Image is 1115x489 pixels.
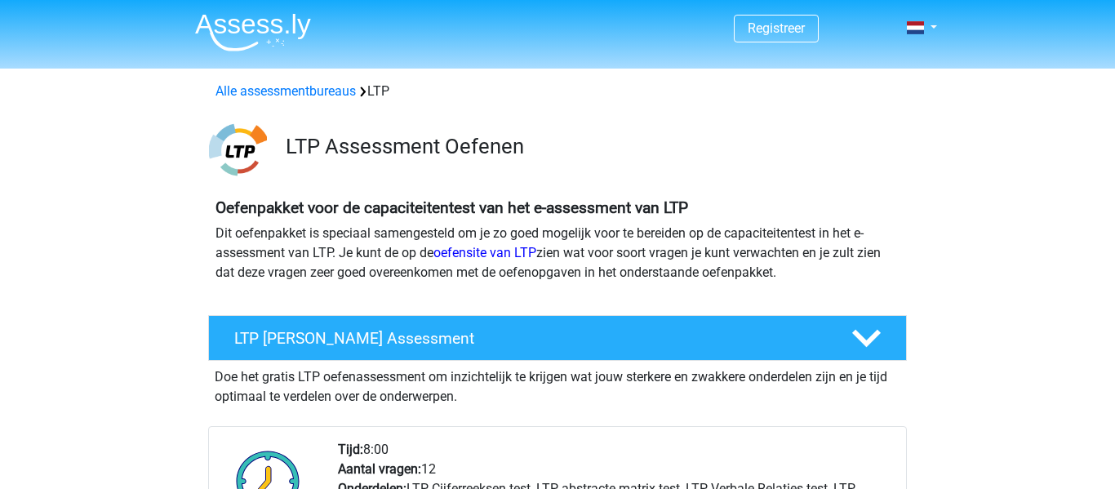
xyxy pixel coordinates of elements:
[208,361,907,407] div: Doe het gratis LTP oefenassessment om inzichtelijk te krijgen wat jouw sterkere en zwakkere onder...
[338,461,421,477] b: Aantal vragen:
[286,134,894,159] h3: LTP Assessment Oefenen
[215,224,900,282] p: Dit oefenpakket is speciaal samengesteld om je zo goed mogelijk voor te bereiden op de capaciteit...
[202,315,913,361] a: LTP [PERSON_NAME] Assessment
[195,13,311,51] img: Assessly
[338,442,363,457] b: Tijd:
[209,121,267,179] img: ltp.png
[433,245,536,260] a: oefensite van LTP
[215,83,356,99] a: Alle assessmentbureaus
[234,329,825,348] h4: LTP [PERSON_NAME] Assessment
[209,82,906,101] div: LTP
[748,20,805,36] a: Registreer
[215,198,688,217] b: Oefenpakket voor de capaciteitentest van het e-assessment van LTP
